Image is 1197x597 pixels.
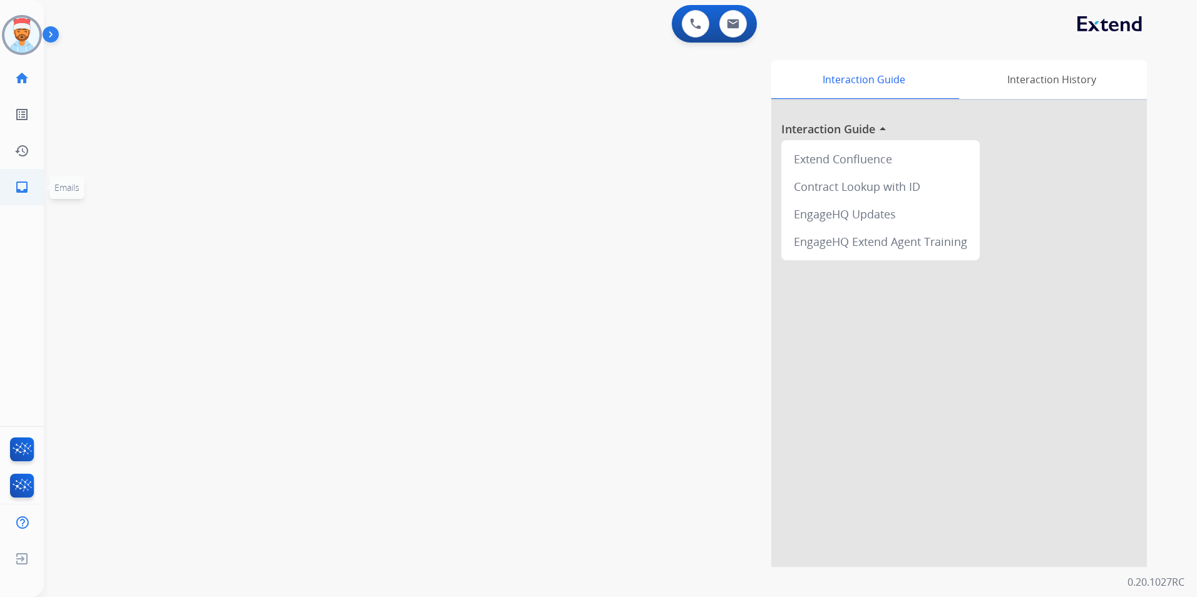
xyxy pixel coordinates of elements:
[14,71,29,86] mat-icon: home
[54,181,80,193] span: Emails
[771,60,956,99] div: Interaction Guide
[1128,574,1184,589] p: 0.20.1027RC
[14,180,29,195] mat-icon: inbox
[786,145,975,173] div: Extend Confluence
[956,60,1147,99] div: Interaction History
[786,200,975,228] div: EngageHQ Updates
[786,228,975,255] div: EngageHQ Extend Agent Training
[14,143,29,158] mat-icon: history
[786,173,975,200] div: Contract Lookup with ID
[4,18,39,53] img: avatar
[14,107,29,122] mat-icon: list_alt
